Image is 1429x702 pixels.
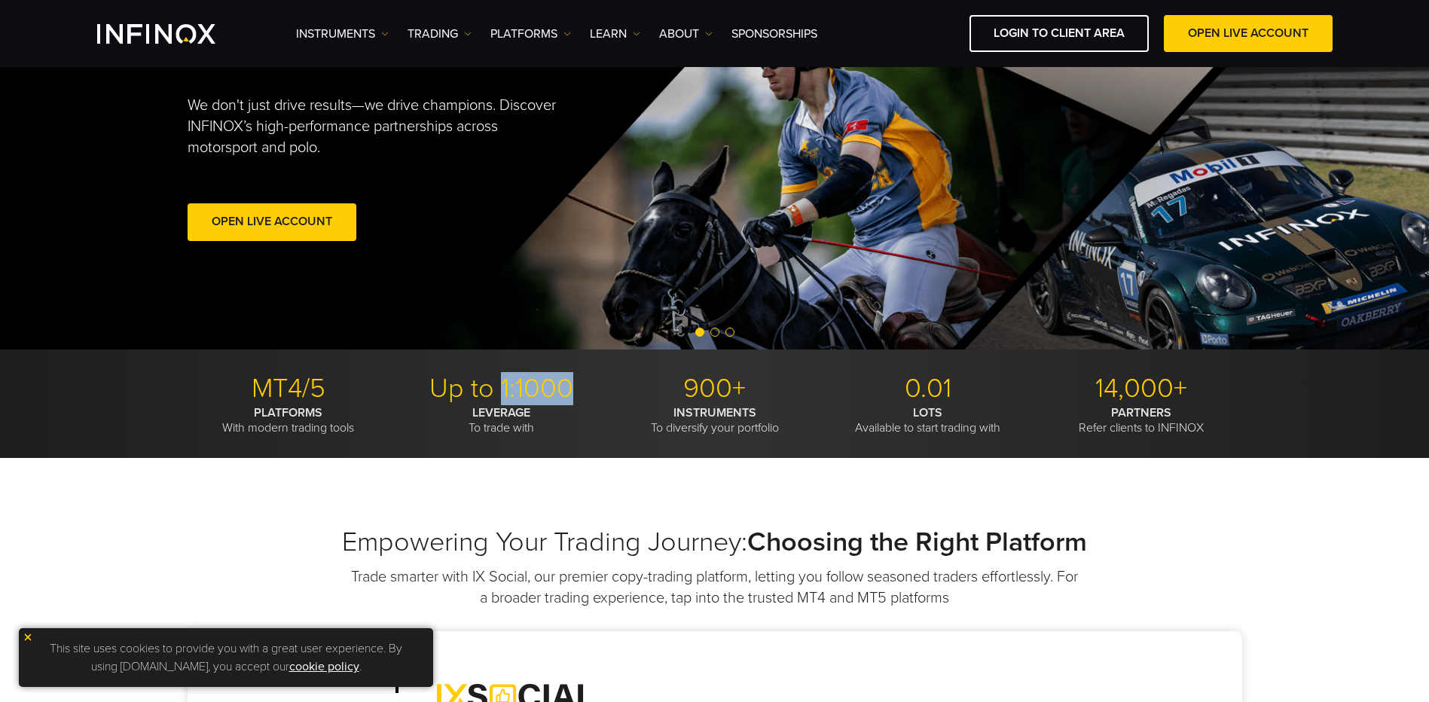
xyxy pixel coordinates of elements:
p: We don't just drive results—we drive champions. Discover INFINOX’s high-performance partnerships ... [188,95,567,158]
a: OPEN LIVE ACCOUNT [1164,15,1333,52]
a: Instruments [296,25,389,43]
p: 0.01 [827,372,1029,405]
strong: PLATFORMS [254,405,322,420]
span: Go to slide 3 [725,328,734,337]
span: Go to slide 1 [695,328,704,337]
span: Go to slide 2 [710,328,719,337]
strong: LEVERAGE [472,405,530,420]
p: 14,000+ [1040,372,1242,405]
strong: Choosing the Right Platform [747,526,1087,558]
p: MT4/5 [188,372,389,405]
a: Learn [590,25,640,43]
p: Available to start trading with [827,405,1029,435]
img: yellow close icon [23,632,33,642]
a: ABOUT [659,25,713,43]
a: PLATFORMS [490,25,571,43]
a: cookie policy [289,659,359,674]
p: Trade smarter with IX Social, our premier copy-trading platform, letting you follow seasoned trad... [350,566,1080,609]
p: With modern trading tools [188,405,389,435]
a: TRADING [408,25,472,43]
strong: PARTNERS [1111,405,1171,420]
a: Open Live Account [188,203,356,240]
p: 900+ [614,372,816,405]
p: Up to 1:1000 [401,372,603,405]
a: SPONSORSHIPS [731,25,817,43]
p: This site uses cookies to provide you with a great user experience. By using [DOMAIN_NAME], you a... [26,636,426,679]
strong: LOTS [913,405,942,420]
a: LOGIN TO CLIENT AREA [969,15,1149,52]
a: INFINOX Logo [97,24,251,44]
p: To trade with [401,405,603,435]
strong: INSTRUMENTS [673,405,756,420]
p: To diversify your portfolio [614,405,816,435]
p: Refer clients to INFINOX [1040,405,1242,435]
h2: Empowering Your Trading Journey: [188,526,1242,559]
